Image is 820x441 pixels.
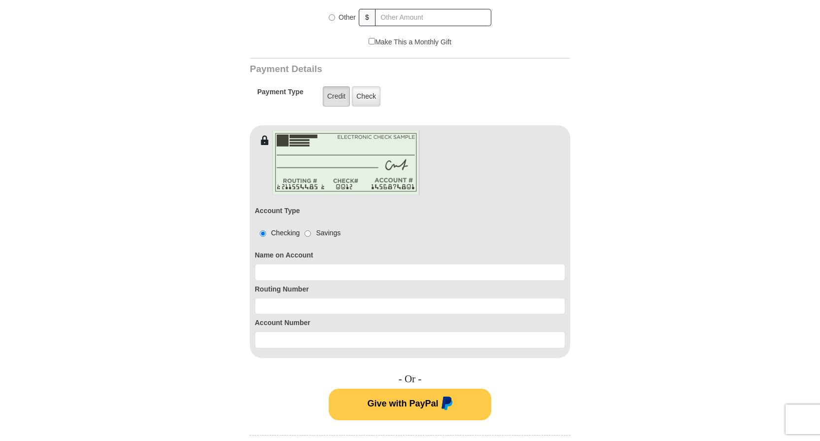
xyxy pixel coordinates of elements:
span: $ [359,9,376,26]
input: Make This a Monthly Gift [369,38,375,44]
button: Give with PayPal [329,389,491,420]
img: paypal [439,397,453,412]
div: Checking Savings [255,228,341,238]
label: Name on Account [255,250,565,260]
h3: Payment Details [250,64,501,75]
label: Make This a Monthly Gift [369,37,451,47]
img: check-en.png [272,130,420,195]
h5: Payment Type [257,88,304,101]
label: Routing Number [255,284,565,294]
span: Other [339,13,356,21]
label: Account Type [255,206,300,216]
span: Give with PayPal [367,398,438,408]
label: Check [352,86,380,107]
label: Account Number [255,318,565,328]
label: Credit [323,86,350,107]
h4: - Or - [250,373,570,385]
input: Other Amount [375,9,491,26]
